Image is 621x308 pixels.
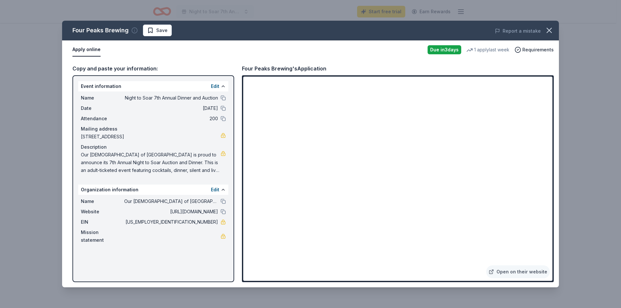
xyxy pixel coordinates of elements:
[72,25,129,36] div: Four Peaks Brewing
[81,143,226,151] div: Description
[522,46,554,54] span: Requirements
[81,228,124,244] span: Mission statement
[495,27,541,35] button: Report a mistake
[81,94,124,102] span: Name
[124,218,218,226] span: [US_EMPLOYER_IDENTIFICATION_NUMBER]
[515,46,554,54] button: Requirements
[81,197,124,205] span: Name
[81,151,221,174] span: Our [DEMOGRAPHIC_DATA] of [GEOGRAPHIC_DATA] is proud to announce its 7th Annual Night to Soar Auc...
[211,82,219,90] button: Edit
[72,43,101,57] button: Apply online
[124,208,218,216] span: [URL][DOMAIN_NAME]
[81,218,124,226] span: EIN
[78,185,228,195] div: Organization information
[78,81,228,91] div: Event information
[211,186,219,194] button: Edit
[124,104,218,112] span: [DATE]
[81,104,124,112] span: Date
[81,115,124,122] span: Attendance
[81,133,221,141] span: [STREET_ADDRESS]
[72,64,234,73] div: Copy and paste your information:
[143,25,172,36] button: Save
[124,197,218,205] span: Our [DEMOGRAPHIC_DATA] of [GEOGRAPHIC_DATA]
[81,125,226,133] div: Mailing address
[242,64,326,73] div: Four Peaks Brewing's Application
[428,45,461,54] div: Due in 3 days
[156,27,168,34] span: Save
[466,46,509,54] div: 1 apply last week
[81,208,124,216] span: Website
[124,115,218,122] span: 200
[486,265,550,278] a: Open on their website
[124,94,218,102] span: Night to Soar 7th Annual Dinner and Auction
